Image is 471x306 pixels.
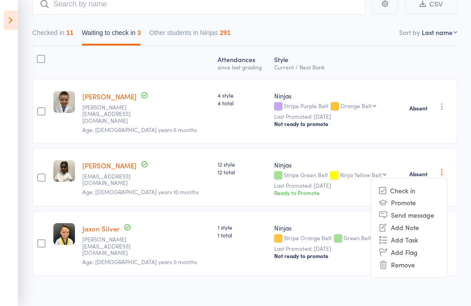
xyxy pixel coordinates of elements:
[218,99,266,107] span: 4 total
[270,50,401,75] div: Style
[371,246,447,258] li: Add Flag
[340,103,372,109] div: Orange Belt
[274,103,397,110] div: Stripe Purple Belt
[340,172,382,178] div: Ninja Yellow Belt
[82,258,197,266] span: Age: [DEMOGRAPHIC_DATA] years 0 months
[82,224,120,233] a: Jaxon Silver
[371,258,447,271] li: Remove
[138,29,141,36] div: 3
[371,185,447,196] li: Check in
[66,29,74,36] div: 11
[218,160,266,168] span: 12 style
[82,236,142,256] small: katrina.i.silver@gmail.com
[32,24,74,46] button: Checked in11
[214,50,270,75] div: Atten­dances
[274,64,397,70] div: Current / Next Rank
[344,235,371,241] div: Green Belt
[149,24,230,46] button: Other students in Ninjas291
[53,160,75,182] img: image1697236083.png
[274,91,397,100] div: Ninjas
[274,120,397,127] div: Not ready to promote
[274,223,397,232] div: Ninjas
[82,188,199,196] span: Age: [DEMOGRAPHIC_DATA] years 10 months
[409,104,427,112] strong: Absent
[274,235,397,242] div: Stripe Orange Belt
[371,221,447,233] li: Add Note
[274,245,397,252] small: Last Promoted: [DATE]
[218,168,266,176] span: 12 total
[274,252,397,260] div: Not ready to promote
[218,91,266,99] span: 4 style
[399,28,420,37] label: Sort by
[82,173,142,186] small: deepakleal1@gmail.com
[422,28,453,37] div: Last name
[274,189,397,196] div: Ready to Promote
[82,24,141,46] button: Waiting to check in3
[82,92,137,101] a: [PERSON_NAME]
[274,182,397,189] small: Last Promoted: [DATE]
[218,231,266,239] span: 1 total
[218,64,266,70] div: since last grading
[371,196,447,208] li: Promote
[409,170,427,178] strong: Absent
[53,91,75,113] img: image1734129891.png
[82,126,197,133] span: Age: [DEMOGRAPHIC_DATA] years 6 months
[218,223,266,231] span: 1 style
[274,113,397,120] small: Last Promoted: [DATE]
[274,172,397,179] div: Stripe Green Belt
[82,161,137,170] a: [PERSON_NAME]
[371,208,447,221] li: Send message
[220,29,230,36] div: 291
[274,160,397,169] div: Ninjas
[82,104,142,124] small: Tanya.pappas85@gmail.com
[371,233,447,246] li: Add Task
[53,223,75,245] img: image1694817350.png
